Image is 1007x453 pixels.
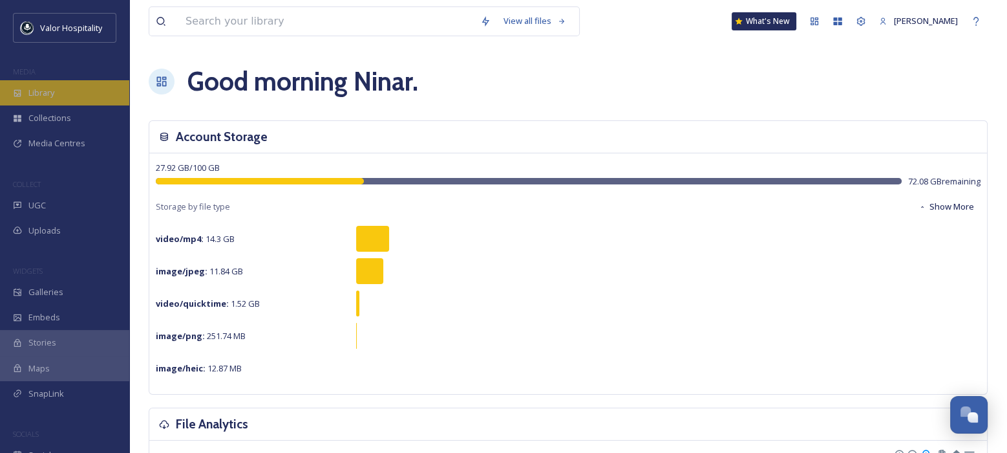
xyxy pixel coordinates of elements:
[13,266,43,276] span: WIDGETS
[13,429,39,439] span: SOCIALS
[156,162,220,173] span: 27.92 GB / 100 GB
[156,201,230,213] span: Storage by file type
[28,112,71,124] span: Collections
[179,7,474,36] input: Search your library
[156,330,205,342] strong: image/png :
[28,311,60,324] span: Embeds
[950,396,988,434] button: Open Chat
[497,8,573,34] a: View all files
[13,179,41,189] span: COLLECT
[28,388,64,400] span: SnapLink
[28,286,63,298] span: Galleries
[156,265,207,277] strong: image/jpeg :
[176,415,248,434] h3: File Analytics
[176,127,268,146] h3: Account Storage
[13,67,36,76] span: MEDIA
[156,233,235,245] span: 14.3 GB
[28,337,56,349] span: Stories
[912,194,980,219] button: Show More
[156,233,204,245] strong: video/mp4 :
[28,225,61,237] span: Uploads
[156,330,246,342] span: 251.74 MB
[40,22,102,34] span: Valor Hospitality
[156,265,243,277] span: 11.84 GB
[28,137,85,149] span: Media Centres
[732,12,796,30] a: What's New
[156,362,206,374] strong: image/heic :
[28,362,50,375] span: Maps
[156,362,242,374] span: 12.87 MB
[28,87,54,99] span: Library
[908,175,980,188] span: 72.08 GB remaining
[156,298,260,309] span: 1.52 GB
[21,21,34,34] img: images
[187,62,418,101] h1: Good morning Ninar .
[28,199,46,212] span: UGC
[873,8,964,34] a: [PERSON_NAME]
[156,298,229,309] strong: video/quicktime :
[894,15,958,27] span: [PERSON_NAME]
